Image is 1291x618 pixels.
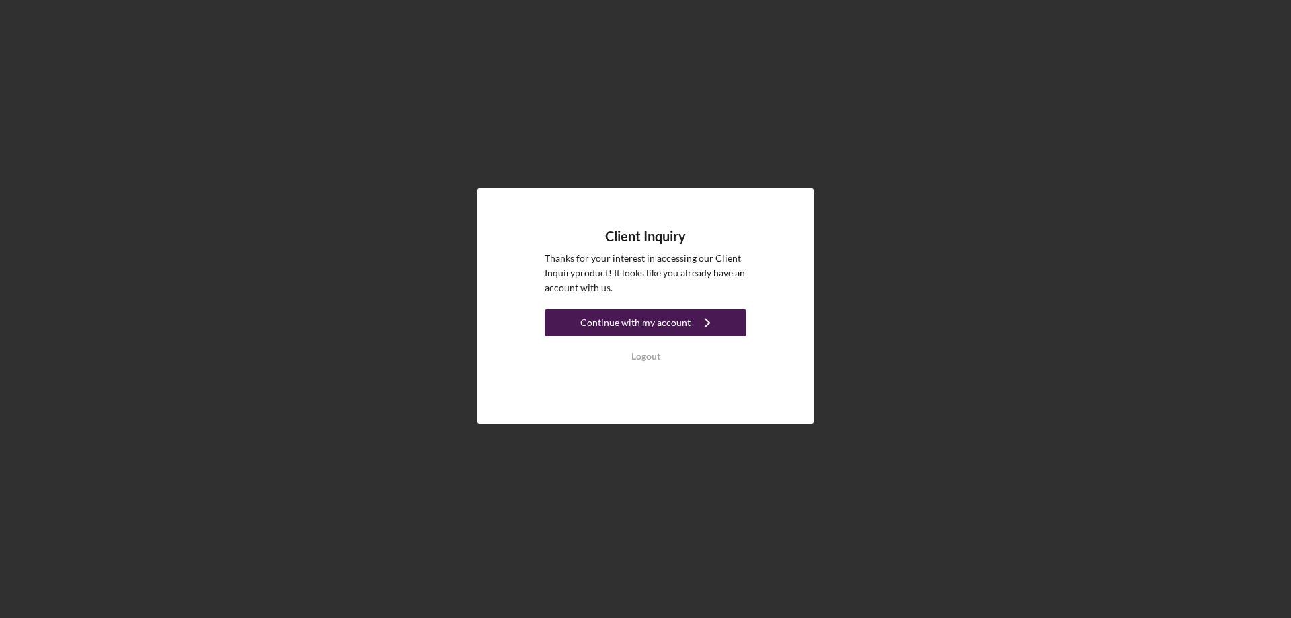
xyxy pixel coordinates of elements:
[580,309,691,336] div: Continue with my account
[545,251,746,296] p: Thanks for your interest in accessing our Client Inquiry product! It looks like you already have ...
[631,343,660,370] div: Logout
[545,309,746,336] button: Continue with my account
[545,309,746,340] a: Continue with my account
[605,229,686,244] h4: Client Inquiry
[545,343,746,370] button: Logout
